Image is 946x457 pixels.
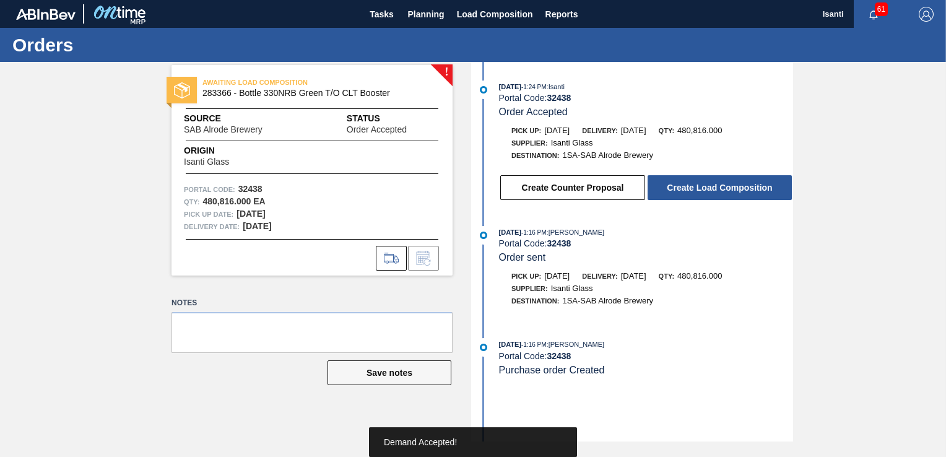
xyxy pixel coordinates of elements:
[499,252,546,263] span: Order sent
[408,7,445,22] span: Planning
[174,82,190,98] img: status
[499,83,521,90] span: [DATE]
[347,125,407,134] span: Order Accepted
[376,246,407,271] div: Go to Load Composition
[499,228,521,236] span: [DATE]
[499,238,793,248] div: Portal Code:
[184,220,240,233] span: Delivery Date:
[511,272,541,280] span: Pick up:
[184,196,199,208] span: Qty :
[547,238,571,248] strong: 32438
[521,229,547,236] span: - 1:16 PM
[521,341,547,348] span: - 1:16 PM
[236,209,265,219] strong: [DATE]
[499,341,521,348] span: [DATE]
[544,271,570,281] span: [DATE]
[499,93,793,103] div: Portal Code:
[184,208,233,220] span: Pick up Date:
[582,272,617,280] span: Delivery:
[184,144,260,157] span: Origin
[677,126,722,135] span: 480,816.000
[12,38,232,52] h1: Orders
[547,83,565,90] span: : Isanti
[480,344,487,351] img: atual
[547,341,605,348] span: : [PERSON_NAME]
[184,157,229,167] span: Isanti Glass
[328,360,451,385] button: Save notes
[659,272,674,280] span: Qty:
[659,127,674,134] span: Qty:
[545,7,578,22] span: Reports
[499,365,605,375] span: Purchase order Created
[184,125,263,134] span: SAB Alrode Brewery
[551,284,593,293] span: Isanti Glass
[202,196,265,206] strong: 480,816.000 EA
[648,175,792,200] button: Create Load Composition
[875,2,888,16] span: 61
[621,271,646,281] span: [DATE]
[511,139,548,147] span: Supplier:
[480,86,487,94] img: atual
[202,76,376,89] span: AWAITING LOAD COMPOSITION
[384,437,457,447] span: Demand Accepted!
[544,126,570,135] span: [DATE]
[547,93,571,103] strong: 32438
[347,112,440,125] span: Status
[500,175,645,200] button: Create Counter Proposal
[480,232,487,239] img: atual
[919,7,934,22] img: Logout
[854,6,893,23] button: Notifications
[499,351,793,361] div: Portal Code:
[621,126,646,135] span: [DATE]
[16,9,76,20] img: TNhmsLtSVTkK8tSr43FrP2fwEKptu5GPRR3wAAAABJRU5ErkJggg==
[238,184,263,194] strong: 32438
[562,150,653,160] span: 1SA-SAB Alrode Brewery
[184,112,300,125] span: Source
[547,228,605,236] span: : [PERSON_NAME]
[511,127,541,134] span: Pick up:
[582,127,617,134] span: Delivery:
[511,152,559,159] span: Destination:
[408,246,439,271] div: Inform order change
[511,297,559,305] span: Destination:
[547,351,571,361] strong: 32438
[511,285,548,292] span: Supplier:
[499,107,568,117] span: Order Accepted
[171,294,453,312] label: Notes
[184,183,235,196] span: Portal Code:
[562,296,653,305] span: 1SA-SAB Alrode Brewery
[368,7,396,22] span: Tasks
[677,271,722,281] span: 480,816.000
[202,89,427,98] span: 283366 - Bottle 330NRB Green T/O CLT Booster
[521,84,547,90] span: - 1:24 PM
[243,221,271,231] strong: [DATE]
[551,138,593,147] span: Isanti Glass
[457,7,533,22] span: Load Composition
